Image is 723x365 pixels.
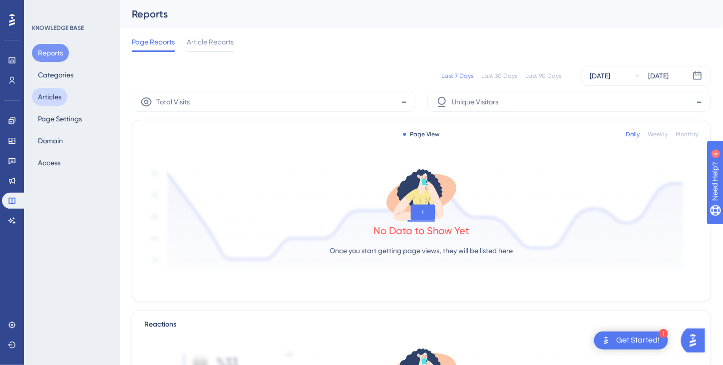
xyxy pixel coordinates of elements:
[441,72,473,80] div: Last 7 Days
[649,70,669,82] div: [DATE]
[69,5,72,13] div: 4
[681,326,711,356] iframe: UserGuiding AI Assistant Launcher
[600,335,612,347] img: launcher-image-alternative-text
[32,44,69,62] button: Reports
[594,332,668,350] div: Open Get Started! checklist, remaining modules: 1
[32,154,66,172] button: Access
[23,2,62,14] span: Need Help?
[481,72,517,80] div: Last 30 Days
[32,132,69,150] button: Domain
[144,319,699,331] div: Reactions
[452,96,498,108] span: Unique Visitors
[187,36,234,48] span: Article Reports
[132,36,175,48] span: Page Reports
[32,88,67,106] button: Articles
[132,7,686,21] div: Reports
[373,224,469,238] div: No Data to Show Yet
[401,94,407,110] span: -
[659,329,668,338] div: 1
[32,24,84,32] div: KNOWLEDGE BASE
[403,130,440,138] div: Page View
[590,70,610,82] div: [DATE]
[676,130,699,138] div: Monthly
[156,96,190,108] span: Total Visits
[525,72,561,80] div: Last 90 Days
[330,245,513,257] p: Once you start getting page views, they will be listed here
[648,130,668,138] div: Weekly
[697,94,703,110] span: -
[626,130,640,138] div: Daily
[616,335,660,346] div: Get Started!
[32,66,79,84] button: Categories
[32,110,88,128] button: Page Settings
